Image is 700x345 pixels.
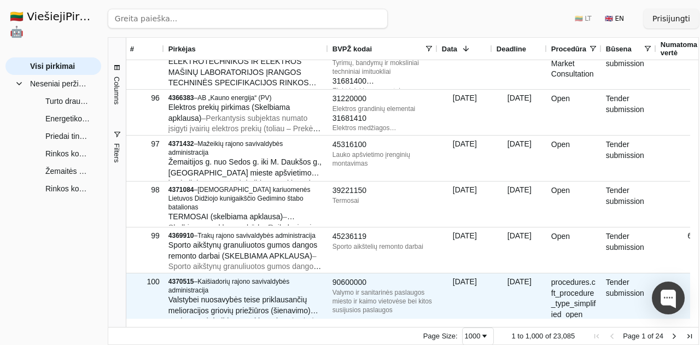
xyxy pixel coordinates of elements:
[168,93,324,102] div: –
[168,45,196,53] span: Pirkėjas
[623,332,639,340] span: Page
[442,45,457,53] span: Data
[168,140,283,156] span: Mažeikių rajono savivaldybės administracija
[437,90,492,135] div: [DATE]
[462,328,494,345] div: Page Size
[437,227,492,273] div: [DATE]
[685,332,694,341] div: Last Page
[168,278,290,294] span: Kaišiadorių rajono savivaldybės administracija
[168,232,194,239] span: 4369910
[113,143,121,162] span: Filters
[608,332,616,341] div: Previous Page
[602,227,656,273] div: Tender submission
[130,228,160,244] div: 99
[547,182,602,227] div: Open
[168,278,194,285] span: 4370515
[332,113,433,124] div: 31681410
[45,145,90,162] span: Rinkos konsultacija dėl veterinarinės medicininės įrangos (povandeninis bėgtakis, lazeris su prie...
[511,332,515,340] span: 1
[30,58,75,74] span: Visi pirkimai
[332,132,433,143] div: 31211000
[168,186,311,211] span: [DEMOGRAPHIC_DATA] kariuomenės Lietuvos Didžiojo kunigaikščio Gedimino štabo batalionas
[168,114,322,165] span: – Perkantysis subjektas numato įsigyti įvairių elektros prekių (toliau – Prekės). Prekių specifka...
[130,45,134,53] span: #
[606,45,632,53] span: Būsena
[130,274,160,290] div: 100
[437,182,492,227] div: [DATE]
[332,104,433,113] div: Elektros grandinių elementai
[332,242,433,251] div: Sporto aikštelių remonto darbai
[553,332,575,340] span: 23,085
[332,185,433,196] div: 39221150
[547,273,602,319] div: procedures.cft_procedure_type_simplified_open
[492,227,547,273] div: [DATE]
[45,180,90,197] span: Rinkos konsultacija dėl Valstybinės reikšmės rajoninio kelio Nr. 3005 Panevėžys– Skaistgiriai – [...
[45,93,90,109] span: Turto draudimo paslaugos.
[332,59,433,76] div: Tyrimų, bandymų ir moksliniai techniniai imituokliai
[168,94,194,102] span: 4366383
[592,332,601,341] div: First Page
[332,45,372,53] span: BVPŽ kodai
[168,140,194,148] span: 4371432
[492,182,547,227] div: [DATE]
[130,136,160,152] div: 97
[168,139,324,157] div: –
[45,163,90,179] span: Žemaitės gatvės, [GEOGRAPHIC_DATA],kapitalinio paprastojo remonto ir automobilių stovėjimo aikšte...
[332,124,433,132] div: Elektros medžiagos
[130,90,160,106] div: 96
[168,186,194,194] span: 4371084
[130,182,160,198] div: 98
[437,136,492,181] div: [DATE]
[45,128,90,144] span: Priedai tinkantys darbui su neuromonitoringo sistema ir priedai prie neuromonitoringo aparato
[644,9,699,28] button: Prisijungti
[437,273,492,319] div: [DATE]
[168,277,324,295] div: –
[108,9,388,28] input: Greita paieška...
[197,232,316,239] span: Trakų rajono savivaldybės administracija
[670,332,679,341] div: Next Page
[332,288,433,314] div: Valymo ir sanitarinės paslaugos miesto ir kaimo vietovėse bei kitos susijusios paslaugos
[332,277,433,288] div: 90600000
[656,332,663,340] span: 24
[332,231,433,242] div: 45236119
[332,86,433,95] div: Elektriniai komponentai
[168,241,317,260] span: Sporto aikštynų granuliuotos gumos dangos remonto darbai (SKELBIAMA APKLAUSA)
[598,10,631,27] button: 🇬🇧 EN
[437,44,492,89] div: [DATE]
[526,332,544,340] span: 1,000
[197,94,271,102] span: AB „Kauno energija“ (PV)
[332,139,433,150] div: 45316100
[497,45,526,53] span: Deadline
[423,332,458,340] div: Page Size:
[545,332,551,340] span: of
[332,76,433,87] div: 31681400
[332,93,433,104] div: 31220000
[332,86,433,97] div: 32552420
[602,136,656,181] div: Tender submission
[168,295,318,325] span: Valstybei nuosavybės teise priklausančių melioracijos griovių priežiūros (šienavimo) paslaugos (S...
[547,44,602,89] div: Preliminary Market Consultation
[517,332,523,340] span: to
[602,182,656,227] div: Tender submission
[168,231,324,240] div: –
[113,77,121,104] span: Columns
[332,150,433,168] div: Lauko apšvietimo įrenginių montavimas
[492,136,547,181] div: [DATE]
[168,185,324,212] div: –
[641,332,645,340] span: 1
[168,157,322,188] span: Žemaitijos g. nuo Sedos g. iki M. Daukšos g., [GEOGRAPHIC_DATA] mieste apšvietimo kapitalinis rem...
[45,110,90,127] span: Energetikos strategijų taikymo rinkos analizės atlikimo paslaugos
[602,44,656,89] div: Proposal submission
[465,332,481,340] div: 1000
[551,45,586,53] span: Procedūra
[332,196,433,205] div: Termosai
[168,103,290,122] span: Elektros prekių pirkimas (Skelbiama apklausa)
[492,90,547,135] div: [DATE]
[602,273,656,319] div: Tender submission
[647,332,654,340] span: of
[547,136,602,181] div: Open
[547,90,602,135] div: Open
[30,75,90,92] span: Neseniai peržiūrėti pirkimai
[492,273,547,319] div: [DATE]
[168,212,283,221] span: TERMOSAI (skelbiama apklausa)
